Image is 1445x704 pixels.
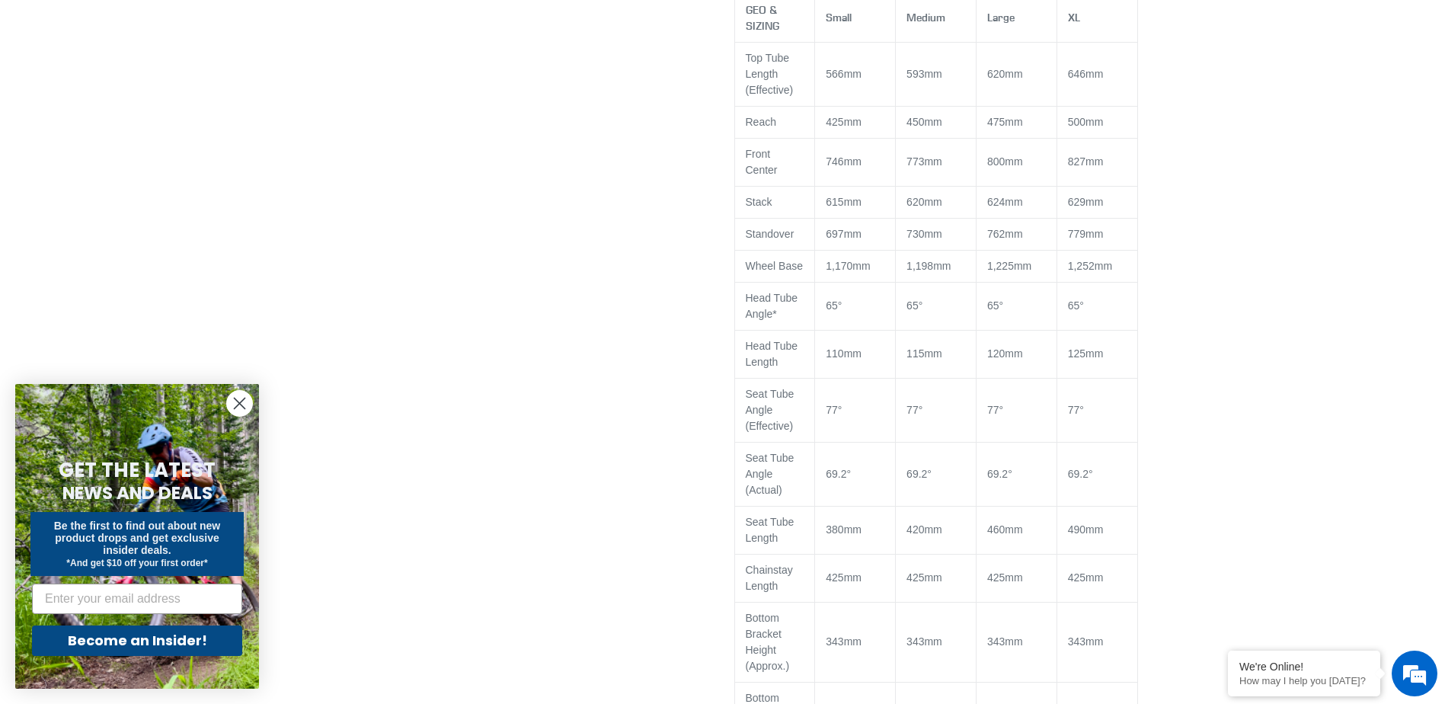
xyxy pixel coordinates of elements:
td: 773mm [896,138,977,186]
td: 343mm [815,602,896,682]
td: 450mm [896,106,977,138]
td: 343mm [1057,602,1137,682]
td: Front Center [734,138,815,186]
td: 629mm [1057,186,1137,218]
td: Stack [734,186,815,218]
td: Seat Tube Length [734,506,815,554]
td: Reach [734,106,815,138]
textarea: Type your message and hit 'Enter' [8,416,290,469]
td: 343mm [896,602,977,682]
td: 120mm [976,330,1057,378]
td: 425mm [976,554,1057,602]
td: 425mm [815,554,896,602]
p: How may I help you today? [1239,675,1369,686]
input: Enter your email address [32,584,242,614]
td: 800mm [976,138,1057,186]
td: 827mm [1057,138,1137,186]
td: 420mm [896,506,977,554]
td: 69.2° [1057,442,1137,506]
td: 475mm [976,106,1057,138]
td: Bottom Bracket Height (Approx.) [734,602,815,682]
td: 77° [896,378,977,442]
td: 490mm [1057,506,1137,554]
td: 762mm [976,218,1057,250]
td: 69.2° [815,442,896,506]
td: 730mm [896,218,977,250]
button: Become an Insider! [32,626,242,656]
div: We're Online! [1239,661,1369,673]
span: NEWS AND DEALS [62,481,213,505]
td: 65° [815,282,896,330]
td: 593mm [896,42,977,106]
td: 779mm [1057,218,1137,250]
div: Minimize live chat window [250,8,286,44]
td: 425mm [815,106,896,138]
td: 620mm [896,186,977,218]
td: 65° [1057,282,1137,330]
td: 620mm [976,42,1057,106]
td: 1,170mm [815,250,896,282]
td: 77° [815,378,896,442]
td: Wheel Base [734,250,815,282]
td: 69.2° [976,442,1057,506]
td: 380mm [815,506,896,554]
td: 425mm [1057,554,1137,602]
td: 65° [896,282,977,330]
td: 697mm [815,218,896,250]
td: 500mm [1057,106,1137,138]
td: 110mm [815,330,896,378]
button: Close dialog [226,390,253,417]
td: 460mm [976,506,1057,554]
td: 77° [976,378,1057,442]
td: 624mm [976,186,1057,218]
td: Head Tube Length [734,330,815,378]
td: 566mm [815,42,896,106]
td: 1,252mm [1057,250,1137,282]
td: 69.2° [896,442,977,506]
span: We're online! [88,192,210,346]
td: 125mm [1057,330,1137,378]
td: 425mm [896,554,977,602]
td: Top Tube Length (Effective) [734,42,815,106]
td: 615mm [815,186,896,218]
div: Navigation go back [17,84,40,107]
td: Seat Tube Angle (Actual) [734,442,815,506]
td: 646mm [1057,42,1137,106]
td: Seat Tube Angle (Effective) [734,378,815,442]
td: Head Tube Angle* [734,282,815,330]
td: Chainstay Length [734,554,815,602]
td: 1,225mm [976,250,1057,282]
td: 65° [976,282,1057,330]
span: *And get $10 off your first order* [66,558,207,568]
img: d_696896380_company_1647369064580_696896380 [49,76,87,114]
span: GET THE LATEST [59,456,216,484]
span: Be the first to find out about new product drops and get exclusive insider deals. [54,520,221,556]
td: 115mm [896,330,977,378]
td: 746mm [815,138,896,186]
div: Chat with us now [102,85,279,105]
td: 343mm [976,602,1057,682]
td: 77° [1057,378,1137,442]
td: Standover [734,218,815,250]
td: 1,198mm [896,250,977,282]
